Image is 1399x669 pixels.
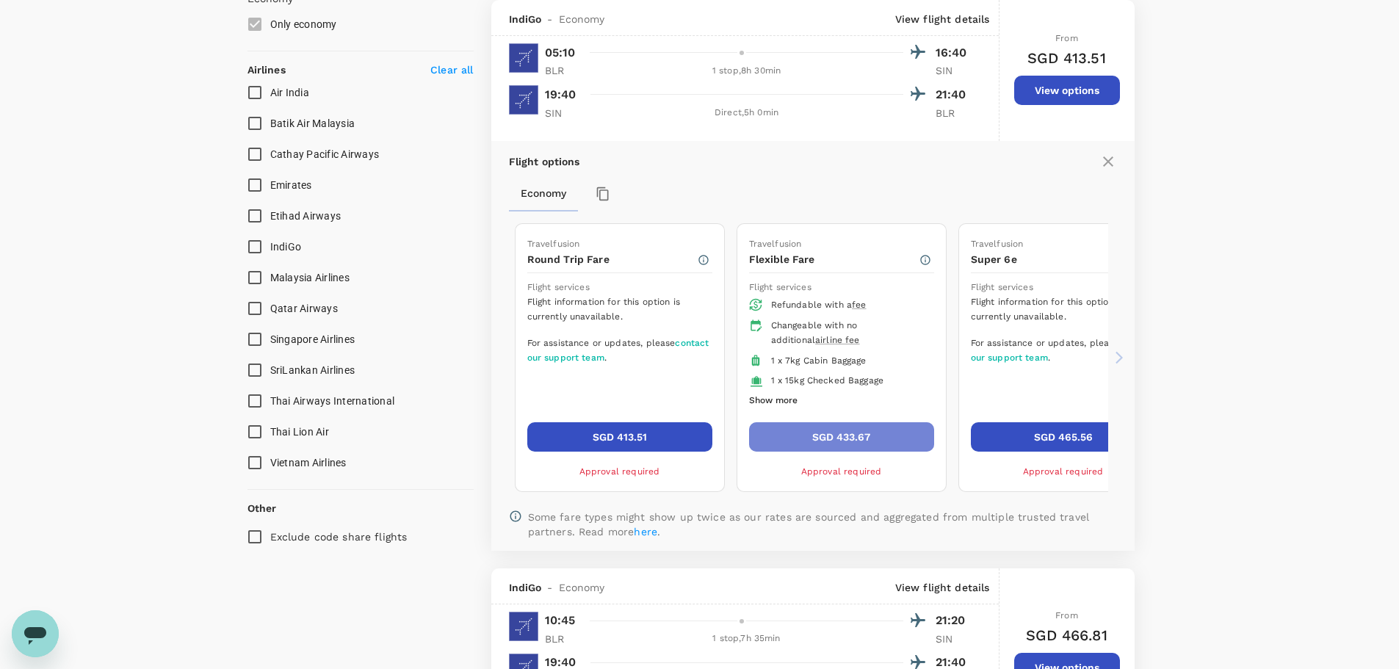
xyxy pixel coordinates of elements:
[270,18,337,30] span: Only economy
[590,632,903,646] div: 1 stop , 7h 35min
[270,529,408,544] p: Exclude code share flights
[509,85,538,115] img: 6E
[527,336,712,366] span: For assistance or updates, please .
[509,43,538,73] img: 6E
[270,364,355,376] span: SriLankan Airlines
[527,282,590,292] span: Flight services
[1055,33,1078,43] span: From
[971,336,1156,366] span: For assistance or updates, please .
[936,44,972,62] p: 16:40
[852,300,866,310] span: fee
[559,12,605,26] span: Economy
[270,179,312,191] span: Emirates
[270,241,302,253] span: IndiGo
[509,154,580,169] p: Flight options
[545,632,582,646] p: BLR
[430,62,473,77] p: Clear all
[971,422,1156,452] button: SGD 465.56
[771,375,884,386] span: 1 x 15kg Checked Baggage
[247,64,286,76] strong: Airlines
[936,106,972,120] p: BLR
[895,580,990,595] p: View flight details
[545,44,576,62] p: 05:10
[509,12,542,26] span: IndiGo
[270,117,355,129] span: Batik Air Malaysia
[971,252,1140,267] p: Super 6e
[749,239,802,249] span: Travelfusion
[559,580,605,595] span: Economy
[270,87,309,98] span: Air India
[270,395,395,407] span: Thai Airways International
[749,422,934,452] button: SGD 433.67
[579,466,660,477] span: Approval required
[545,86,576,104] p: 19:40
[528,510,1117,539] p: Some fare types might show up twice as our rates are sourced and aggregated from multiple trusted...
[634,526,657,538] a: here
[1055,610,1078,621] span: From
[541,12,558,26] span: -
[1026,623,1107,647] h6: SGD 466.81
[270,303,338,314] span: Qatar Airways
[936,632,972,646] p: SIN
[936,86,972,104] p: 21:40
[509,176,578,211] button: Economy
[971,282,1033,292] span: Flight services
[12,610,59,657] iframe: Button to launch messaging window
[749,252,919,267] p: Flexible Fare
[545,612,576,629] p: 10:45
[815,335,860,345] span: airline fee
[527,422,712,452] button: SGD 413.51
[527,252,697,267] p: Round Trip Fare
[749,391,798,411] button: Show more
[509,612,538,641] img: 6E
[590,64,903,79] div: 1 stop , 8h 30min
[545,106,582,120] p: SIN
[895,12,990,26] p: View flight details
[541,580,558,595] span: -
[247,501,277,516] p: Other
[771,355,867,366] span: 1 x 7kg Cabin Baggage
[545,63,582,78] p: BLR
[270,210,341,222] span: Etihad Airways
[270,148,380,160] span: Cathay Pacific Airways
[1027,46,1106,70] h6: SGD 413.51
[527,295,712,325] span: Flight information for this option is currently unavailable.
[771,298,922,313] div: Refundable with a
[971,295,1156,325] span: Flight information for this option is currently unavailable.
[270,457,347,469] span: Vietnam Airlines
[270,272,350,283] span: Malaysia Airlines
[270,426,329,438] span: Thai Lion Air
[771,319,922,348] div: Changeable with no additional
[270,333,355,345] span: Singapore Airlines
[590,106,903,120] div: Direct , 5h 0min
[971,239,1024,249] span: Travelfusion
[801,466,882,477] span: Approval required
[749,282,811,292] span: Flight services
[1014,76,1120,105] button: View options
[527,239,580,249] span: Travelfusion
[936,612,972,629] p: 21:20
[936,63,972,78] p: SIN
[509,580,542,595] span: IndiGo
[1023,466,1104,477] span: Approval required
